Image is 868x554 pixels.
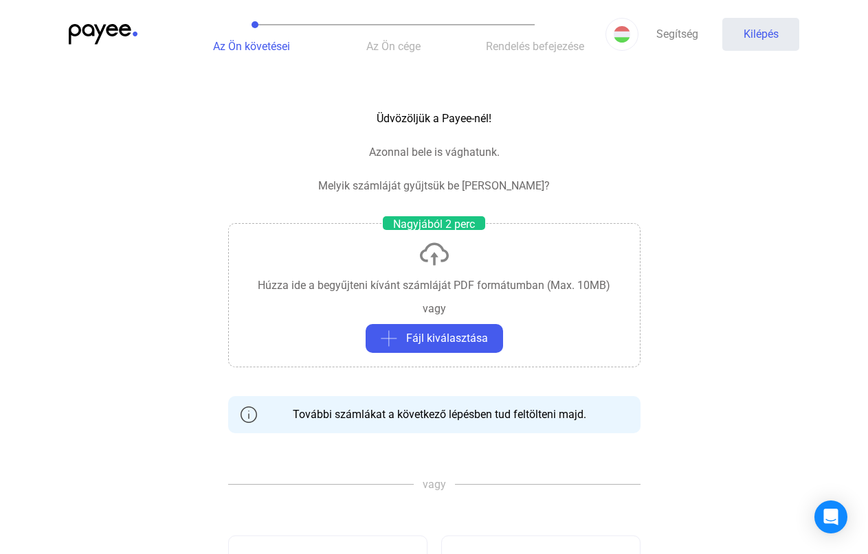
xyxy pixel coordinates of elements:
button: Kilépés [722,18,799,51]
button: plusz szürkeFájl kiválasztása [366,324,503,353]
img: HU [614,26,630,43]
img: feltöltés-felhő [418,238,451,270]
a: Segítség [638,18,715,51]
div: Intercom Messenger megnyitása [814,500,847,533]
font: Rendelés befejezése [486,40,584,53]
font: Kilépés [744,27,779,41]
font: vagy [423,302,446,315]
font: Fájl kiválasztása [406,332,488,345]
font: Nagyjából 2 perc [393,218,475,231]
img: plusz szürke [381,330,397,347]
font: vagy [423,478,446,491]
button: HU [605,18,638,51]
font: Segítség [656,27,698,41]
font: Az Ön cége [366,40,421,53]
font: További számlákat a következő lépésben tud feltölteni majd. [293,408,586,421]
font: Melyik számláját gyűjtsük be [PERSON_NAME]? [318,179,550,192]
img: kedvezményezett-logó [69,24,137,45]
font: Az Ön követései [213,40,290,53]
img: info-szürke-körvonal [241,406,257,423]
font: Azonnal bele is vághatunk. [369,146,500,159]
font: Üdvözöljük a Payee-nél! [377,112,491,125]
font: Húzza ide a begyűjteni kívánt számláját PDF formátumban (Max. 10MB) [258,279,610,292]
